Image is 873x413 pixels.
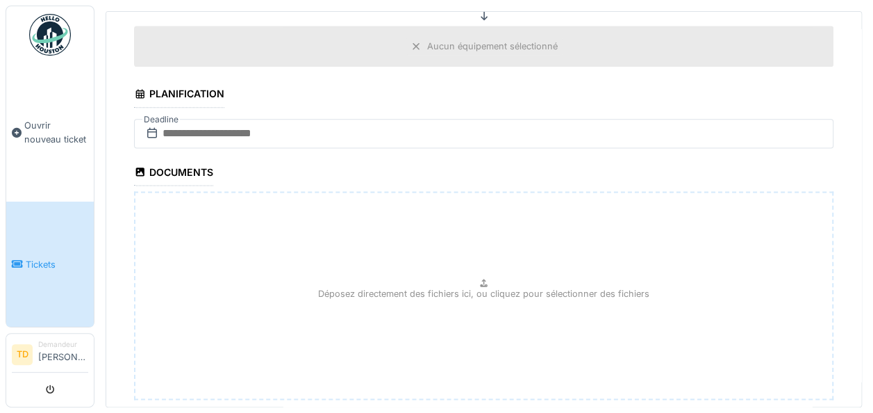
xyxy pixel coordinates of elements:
a: TD Demandeur[PERSON_NAME] [12,339,88,373]
a: Ouvrir nouveau ticket [6,63,94,202]
span: Ouvrir nouveau ticket [24,119,88,145]
div: Documents [134,162,213,186]
div: Aucun équipement sélectionné [427,40,558,53]
img: Badge_color-CXgf-gQk.svg [29,14,71,56]
li: TD [12,344,33,365]
p: Déposez directement des fichiers ici, ou cliquez pour sélectionner des fichiers [318,287,649,300]
li: [PERSON_NAME] [38,339,88,369]
label: Deadline [142,112,180,127]
a: Tickets [6,202,94,327]
span: Tickets [26,258,88,271]
div: Planification [134,83,224,107]
div: Demandeur [38,339,88,350]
